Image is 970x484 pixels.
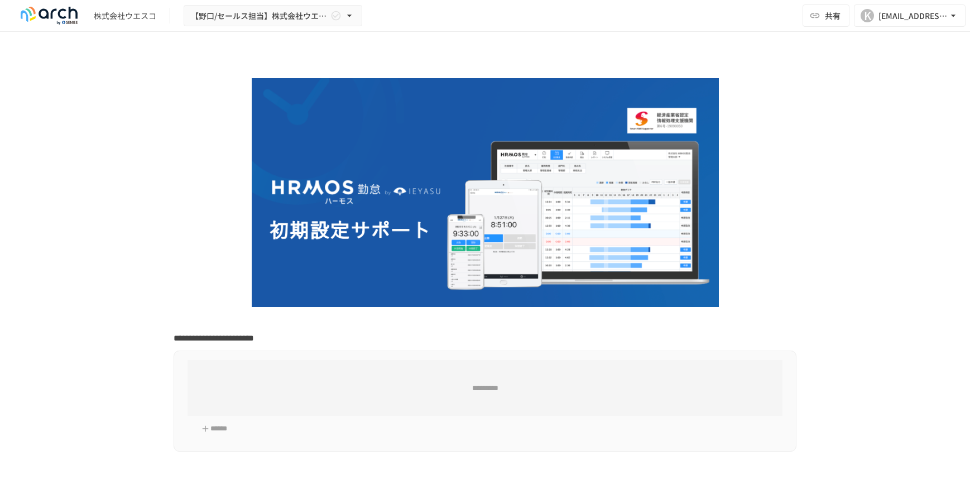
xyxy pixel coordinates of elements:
[252,78,719,307] img: GdztLVQAPnGLORo409ZpmnRQckwtTrMz8aHIKJZF2AQ
[13,7,85,25] img: logo-default@2x-9cf2c760.svg
[878,9,948,23] div: [EMAIL_ADDRESS][DOMAIN_NAME]
[825,9,841,22] span: 共有
[861,9,874,22] div: K
[803,4,849,27] button: 共有
[854,4,966,27] button: K[EMAIL_ADDRESS][DOMAIN_NAME]
[184,5,362,27] button: 【野口/セールス担当】株式会社ウエスコ様_初期設定サポート
[191,9,328,23] span: 【野口/セールス担当】株式会社ウエスコ様_初期設定サポート
[94,10,156,22] div: 株式会社ウエスコ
